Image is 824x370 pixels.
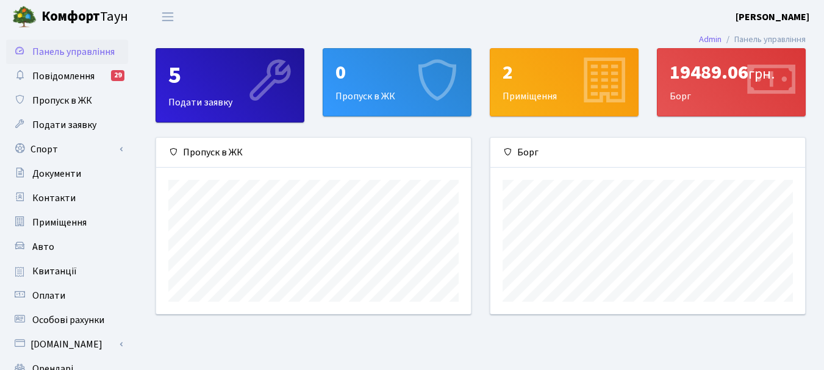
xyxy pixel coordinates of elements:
span: Документи [32,167,81,180]
a: Пропуск в ЖК [6,88,128,113]
div: Борг [490,138,805,168]
a: 2Приміщення [490,48,639,116]
div: Подати заявку [156,49,304,122]
div: Борг [657,49,805,116]
div: 0 [335,61,459,84]
a: Admin [699,33,722,46]
span: Подати заявку [32,118,96,132]
a: Спорт [6,137,128,162]
span: Приміщення [32,216,87,229]
a: Квитанції [6,259,128,283]
span: Квитанції [32,265,77,278]
a: 5Подати заявку [156,48,304,123]
div: 19489.06 [670,61,793,84]
span: Повідомлення [32,69,95,83]
span: Панель управління [32,45,115,59]
div: 29 [111,70,124,81]
span: Авто [32,240,54,254]
b: Комфорт [41,7,100,26]
span: Оплати [32,289,65,302]
div: Приміщення [490,49,638,116]
a: Особові рахунки [6,308,128,332]
span: Таун [41,7,128,27]
div: Пропуск в ЖК [323,49,471,116]
a: Приміщення [6,210,128,235]
a: Повідомлення29 [6,64,128,88]
span: Особові рахунки [32,313,104,327]
img: logo.png [12,5,37,29]
a: [PERSON_NAME] [736,10,809,24]
a: 0Пропуск в ЖК [323,48,471,116]
span: Контакти [32,191,76,205]
span: Пропуск в ЖК [32,94,92,107]
button: Переключити навігацію [152,7,183,27]
a: Оплати [6,283,128,308]
nav: breadcrumb [681,27,824,52]
a: Контакти [6,186,128,210]
a: Документи [6,162,128,186]
div: 5 [168,61,292,90]
div: Пропуск в ЖК [156,138,471,168]
a: Подати заявку [6,113,128,137]
li: Панель управління [722,33,806,46]
a: Авто [6,235,128,259]
a: [DOMAIN_NAME] [6,332,128,357]
div: 2 [503,61,626,84]
a: Панель управління [6,40,128,64]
